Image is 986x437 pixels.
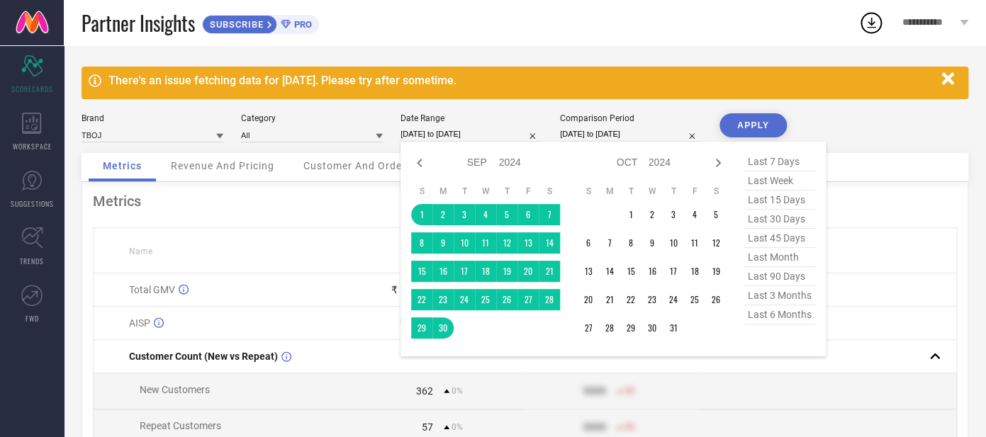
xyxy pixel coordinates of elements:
td: Mon Sep 23 2024 [432,289,454,310]
td: Tue Sep 17 2024 [454,261,475,282]
div: 9999 [583,421,606,433]
td: Sat Oct 12 2024 [705,232,727,254]
span: 0% [452,422,463,432]
span: last month [744,248,815,267]
input: Select comparison period [560,127,702,142]
th: Wednesday [642,186,663,197]
span: New Customers [140,384,210,395]
td: Mon Oct 07 2024 [599,232,620,254]
td: Thu Sep 12 2024 [496,232,517,254]
td: Sun Oct 13 2024 [578,261,599,282]
div: Comparison Period [560,113,702,123]
span: PRO [291,19,312,30]
span: last 7 days [744,152,815,171]
th: Friday [517,186,539,197]
th: Saturday [705,186,727,197]
td: Thu Oct 03 2024 [663,204,684,225]
td: Wed Sep 11 2024 [475,232,496,254]
td: Fri Sep 20 2024 [517,261,539,282]
span: Metrics [103,160,142,171]
td: Wed Sep 04 2024 [475,204,496,225]
td: Tue Sep 03 2024 [454,204,475,225]
td: Wed Sep 18 2024 [475,261,496,282]
th: Friday [684,186,705,197]
button: APPLY [719,113,787,137]
span: 50 [624,386,634,396]
div: Date Range [400,113,542,123]
td: Tue Sep 24 2024 [454,289,475,310]
td: Fri Oct 11 2024 [684,232,705,254]
td: Wed Oct 16 2024 [642,261,663,282]
td: Mon Sep 30 2024 [432,317,454,339]
td: Sun Sep 01 2024 [411,204,432,225]
td: Tue Oct 22 2024 [620,289,642,310]
span: Total GMV [129,284,175,295]
div: 362 [416,385,433,397]
td: Thu Oct 24 2024 [663,289,684,310]
td: Sat Sep 14 2024 [539,232,560,254]
div: ₹ 12.78 L [391,284,433,295]
td: Mon Sep 16 2024 [432,261,454,282]
td: Wed Oct 02 2024 [642,204,663,225]
th: Saturday [539,186,560,197]
input: Select date range [400,127,542,142]
td: Fri Oct 04 2024 [684,204,705,225]
th: Monday [432,186,454,197]
td: Wed Oct 23 2024 [642,289,663,310]
td: Thu Sep 26 2024 [496,289,517,310]
span: 50 [624,422,634,432]
td: Tue Sep 10 2024 [454,232,475,254]
span: Repeat Customers [140,420,221,431]
td: Wed Oct 09 2024 [642,232,663,254]
span: last 3 months [744,286,815,305]
td: Fri Oct 25 2024 [684,289,705,310]
span: Partner Insights [82,8,195,38]
td: Fri Sep 13 2024 [517,232,539,254]
th: Thursday [496,186,517,197]
td: Thu Sep 05 2024 [496,204,517,225]
span: WORKSPACE [13,141,52,152]
td: Sun Sep 29 2024 [411,317,432,339]
td: Sat Oct 26 2024 [705,289,727,310]
div: Brand [82,113,223,123]
a: SUBSCRIBEPRO [202,11,319,34]
th: Thursday [663,186,684,197]
span: SCORECARDS [11,84,53,94]
td: Thu Sep 19 2024 [496,261,517,282]
td: Mon Sep 09 2024 [432,232,454,254]
td: Thu Oct 17 2024 [663,261,684,282]
th: Sunday [578,186,599,197]
span: Customer Count (New vs Repeat) [129,351,278,362]
td: Fri Sep 06 2024 [517,204,539,225]
span: Name [129,246,152,256]
span: FWD [26,313,39,324]
td: Sun Oct 06 2024 [578,232,599,254]
span: AISP [129,317,150,329]
div: There's an issue fetching data for [DATE]. Please try after sometime. [108,74,934,87]
td: Sun Sep 15 2024 [411,261,432,282]
span: TRENDS [20,256,44,266]
td: Mon Oct 21 2024 [599,289,620,310]
td: Sun Oct 27 2024 [578,317,599,339]
td: Sat Oct 05 2024 [705,204,727,225]
td: Tue Oct 15 2024 [620,261,642,282]
div: Next month [710,154,727,171]
span: Revenue And Pricing [171,160,274,171]
th: Sunday [411,186,432,197]
td: Tue Oct 08 2024 [620,232,642,254]
span: last 90 days [744,267,815,286]
span: last 15 days [744,191,815,210]
div: Metrics [93,193,957,210]
span: last 6 months [744,305,815,324]
td: Sat Sep 28 2024 [539,289,560,310]
td: Sun Sep 22 2024 [411,289,432,310]
span: 0% [452,386,463,396]
div: 9999 [583,385,606,397]
td: Mon Sep 02 2024 [432,204,454,225]
td: Tue Oct 29 2024 [620,317,642,339]
span: Customer And Orders [303,160,412,171]
span: last week [744,171,815,191]
span: SUBSCRIBE [203,19,267,30]
td: Wed Sep 25 2024 [475,289,496,310]
td: Sat Oct 19 2024 [705,261,727,282]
